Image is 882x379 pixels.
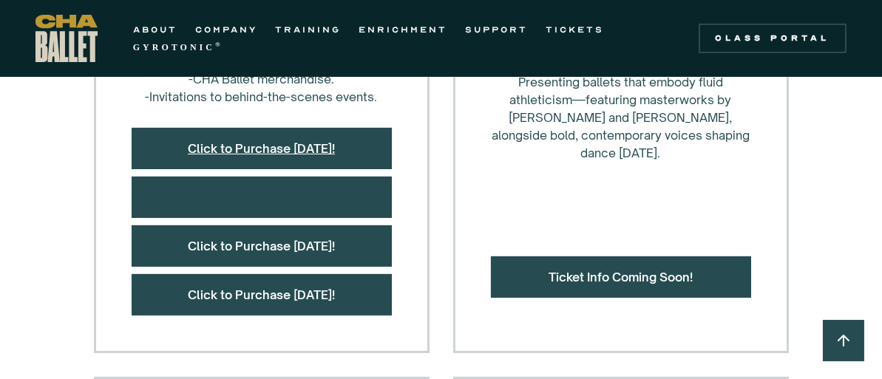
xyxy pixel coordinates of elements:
a: TICKETS [546,21,604,38]
a: Class Portal [699,24,847,53]
a: SUPPORT [465,21,528,38]
a: Click to Purchase [DATE]! [188,287,335,302]
a: Click to Purchase [DATE]! [188,239,335,253]
div: Presenting ballets that embody fluid athleticism—featuring masterworks by [PERSON_NAME] and [PERS... [491,38,751,162]
a: ENRICHMENT [359,21,447,38]
strong: GYROTONIC [133,42,215,52]
a: GYROTONIC® [133,38,223,56]
a: TRAINING [275,21,341,38]
a: Click to Purchase [DATE]! [188,141,335,156]
a: home [35,15,98,62]
sup: ® [215,41,223,48]
a: ABOUT [133,21,177,38]
a: Ticket Info Coming Soon! [549,270,693,284]
div: Class Portal [708,33,838,44]
a: COMPANY [195,21,257,38]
